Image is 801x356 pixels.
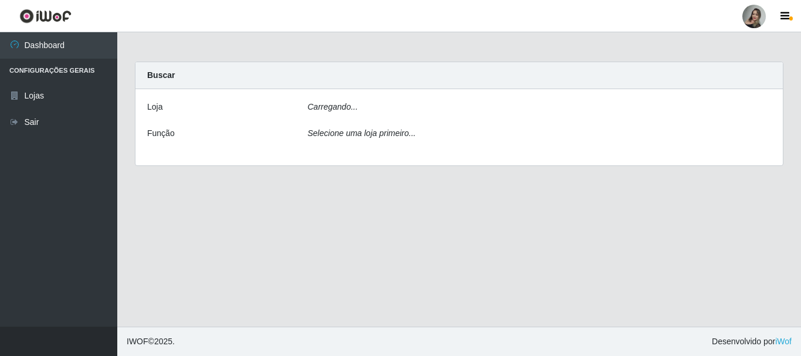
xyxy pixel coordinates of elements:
[147,127,175,140] label: Função
[19,9,72,23] img: CoreUI Logo
[775,337,792,346] a: iWof
[308,102,358,111] i: Carregando...
[147,70,175,80] strong: Buscar
[127,337,148,346] span: IWOF
[712,335,792,348] span: Desenvolvido por
[127,335,175,348] span: © 2025 .
[147,101,162,113] label: Loja
[308,128,416,138] i: Selecione uma loja primeiro...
